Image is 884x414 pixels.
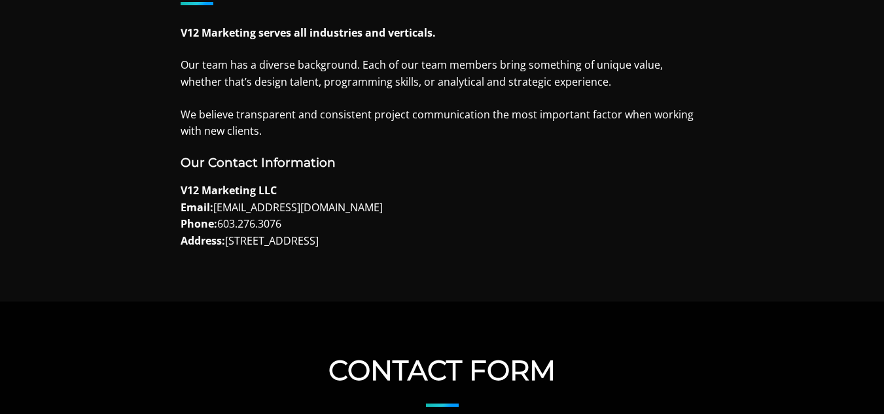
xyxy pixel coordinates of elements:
[181,155,336,170] b: Our Contact Information
[181,200,213,215] strong: Email:
[181,26,436,40] strong: V12 Marketing serves all industries and verticals.
[181,183,277,198] strong: V12 Marketing LLC
[181,182,704,249] p: [EMAIL_ADDRESS][DOMAIN_NAME] 603.276.3076 [STREET_ADDRESS]
[181,233,225,248] strong: Address:
[648,262,884,414] iframe: Chat Widget
[181,216,217,231] strong: Phone:
[181,107,704,140] p: We believe transparent and consistent project communication the most important factor when workin...
[181,57,704,90] p: Our team has a diverse background. Each of our team members bring something of unique value, whet...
